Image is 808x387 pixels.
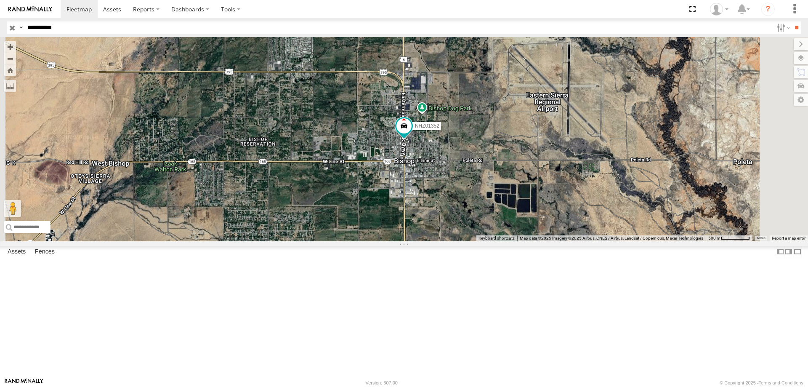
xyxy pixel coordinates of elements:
div: Version: 307.00 [366,380,398,385]
img: rand-logo.svg [8,6,52,12]
span: NHZ01352 [415,123,439,129]
i: ? [761,3,775,16]
label: Dock Summary Table to the Left [776,246,784,258]
span: Map data ©2025 Imagery ©2025 Airbus, CNES / Airbus, Landsat / Copernicus, Maxar Technologies [520,236,703,240]
label: Dock Summary Table to the Right [784,246,793,258]
button: Map Scale: 500 m per 66 pixels [706,235,752,241]
a: Terms and Conditions [759,380,803,385]
label: Assets [3,246,30,258]
button: Keyboard shortcuts [478,235,515,241]
a: Report a map error [772,236,805,240]
label: Fences [31,246,59,258]
button: Zoom in [4,41,16,53]
button: Zoom out [4,53,16,64]
span: 500 m [708,236,720,240]
div: Zulema McIntosch [707,3,731,16]
button: Drag Pegman onto the map to open Street View [4,200,21,217]
a: Visit our Website [5,379,43,387]
label: Measure [4,80,16,92]
label: Map Settings [794,94,808,106]
div: © Copyright 2025 - [720,380,803,385]
label: Search Filter Options [773,21,792,34]
label: Hide Summary Table [793,246,802,258]
button: Zoom Home [4,64,16,76]
a: Terms (opens in new tab) [757,237,765,240]
label: Search Query [18,21,24,34]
